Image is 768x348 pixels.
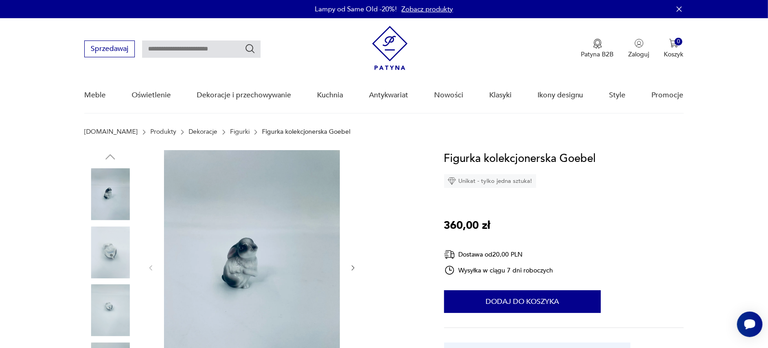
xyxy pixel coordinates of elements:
a: Sprzedawaj [84,46,135,53]
img: Zdjęcie produktu Figurka kolekcjonerska Goebel [84,227,136,278]
button: Szukaj [245,43,256,54]
p: Lampy od Same Old -20%! [315,5,397,14]
div: Wysyłka w ciągu 7 dni roboczych [444,265,553,276]
a: Nowości [434,78,463,113]
h1: Figurka kolekcjonerska Goebel [444,150,596,167]
img: Ikona dostawy [444,249,455,260]
p: Figurka kolekcjonerska Goebel [262,128,350,136]
a: Meble [84,78,106,113]
a: Oświetlenie [132,78,171,113]
p: Patyna B2B [581,50,614,59]
button: Sprzedawaj [84,40,135,57]
p: 360,00 zł [444,217,491,234]
a: Kuchnia [317,78,343,113]
img: Ikonka użytkownika [635,39,644,48]
button: Zaloguj [629,39,650,59]
div: Unikat - tylko jedna sztuka! [444,174,536,188]
img: Zdjęcie produktu Figurka kolekcjonerska Goebel [84,168,136,220]
img: Ikona diamentu [448,177,456,185]
img: Ikona medalu [593,39,602,49]
a: Figurki [230,128,250,136]
a: Promocje [651,78,683,113]
div: 0 [675,38,682,45]
a: Klasyki [489,78,512,113]
p: Zaloguj [629,50,650,59]
a: Ikona medaluPatyna B2B [581,39,614,59]
a: Ikony designu [538,78,584,113]
a: Dekoracje i przechowywanie [197,78,291,113]
a: Style [609,78,626,113]
button: Patyna B2B [581,39,614,59]
button: 0Koszyk [664,39,684,59]
img: Patyna - sklep z meblami i dekoracjami vintage [372,26,408,70]
a: Dekoracje [189,128,217,136]
a: Zobacz produkty [402,5,453,14]
a: [DOMAIN_NAME] [84,128,138,136]
p: Koszyk [664,50,684,59]
a: Antykwariat [369,78,408,113]
iframe: Smartsupp widget button [737,312,763,337]
button: Dodaj do koszyka [444,290,601,313]
div: Dostawa od 20,00 PLN [444,249,553,260]
img: Zdjęcie produktu Figurka kolekcjonerska Goebel [84,284,136,336]
img: Ikona koszyka [669,39,678,48]
a: Produkty [150,128,176,136]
